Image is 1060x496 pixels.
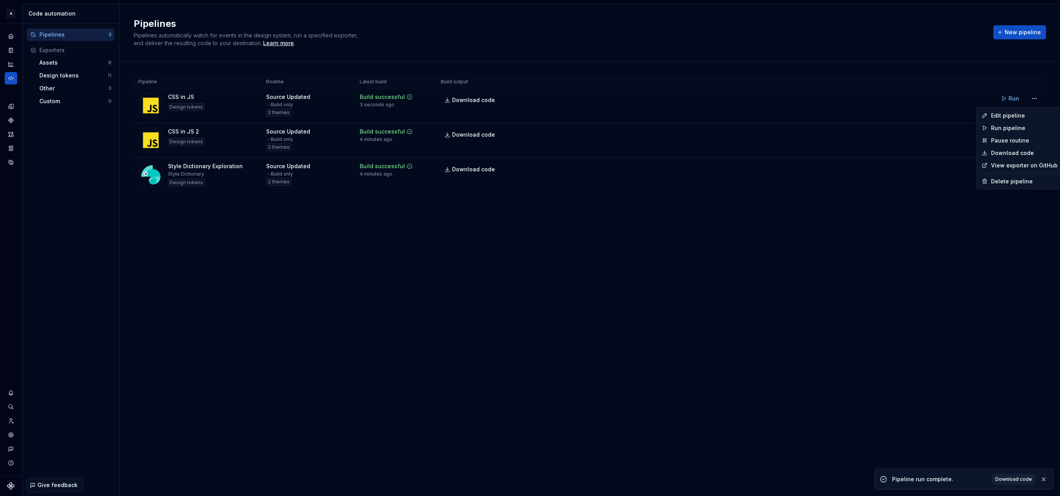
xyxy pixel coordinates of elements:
a: Download code [992,474,1035,485]
div: Run pipeline [991,124,1058,132]
div: Pipeline run complete. [892,475,987,483]
div: Pause routine [991,137,1058,144]
div: Edit pipeline [991,112,1058,120]
span: Download code [995,476,1032,482]
a: Download code [991,149,1058,157]
div: Delete pipeline [991,178,1058,185]
a: View exporter on GitHub [991,162,1058,169]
